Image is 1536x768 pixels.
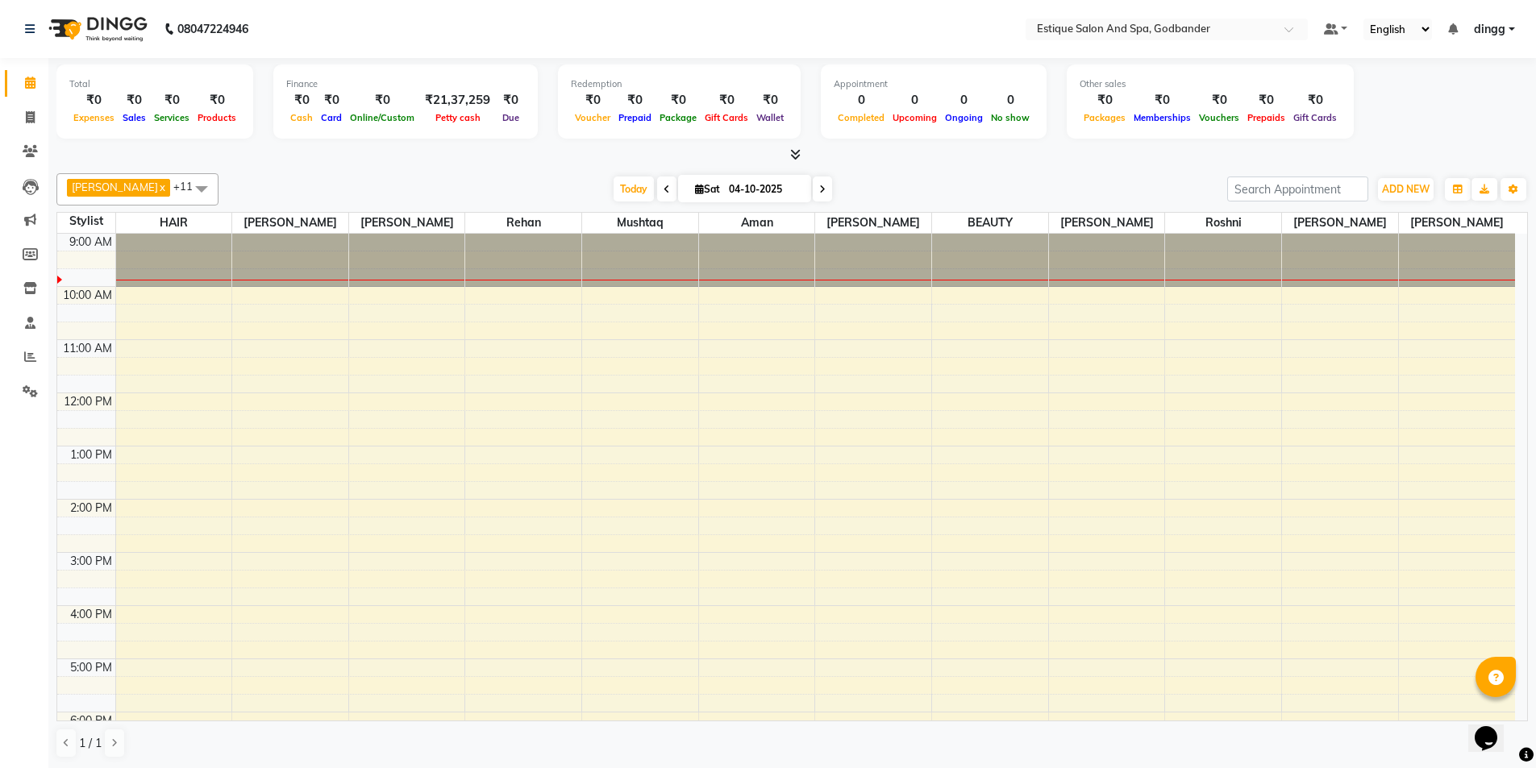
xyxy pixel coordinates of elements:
[60,340,115,357] div: 11:00 AM
[72,181,158,193] span: [PERSON_NAME]
[987,112,1034,123] span: No show
[67,553,115,570] div: 3:00 PM
[582,213,698,233] span: mushtaq
[286,112,317,123] span: Cash
[1195,91,1243,110] div: ₹0
[67,446,115,463] div: 1:00 PM
[317,112,346,123] span: Card
[286,91,317,110] div: ₹0
[57,213,115,230] div: Stylist
[465,213,581,233] span: Rehan
[346,91,418,110] div: ₹0
[1289,112,1341,123] span: Gift Cards
[67,659,115,676] div: 5:00 PM
[889,91,941,110] div: 0
[1195,112,1243,123] span: Vouchers
[614,91,656,110] div: ₹0
[41,6,152,52] img: logo
[418,91,497,110] div: ₹21,37,259
[60,287,115,304] div: 10:00 AM
[724,177,805,201] input: 2025-10-04
[834,91,889,110] div: 0
[60,393,115,410] div: 12:00 PM
[173,180,205,193] span: +11
[941,91,987,110] div: 0
[656,91,701,110] div: ₹0
[1080,77,1341,91] div: Other sales
[932,213,1048,233] span: BEAUTY
[194,112,240,123] span: Products
[119,91,150,110] div: ₹0
[987,91,1034,110] div: 0
[286,77,525,91] div: Finance
[69,77,240,91] div: Total
[497,91,525,110] div: ₹0
[699,213,815,233] span: Aman
[1049,213,1165,233] span: [PERSON_NAME]
[150,91,194,110] div: ₹0
[116,213,232,233] span: HAIR
[67,606,115,623] div: 4:00 PM
[752,91,788,110] div: ₹0
[1080,112,1130,123] span: Packages
[1080,91,1130,110] div: ₹0
[1399,213,1515,233] span: [PERSON_NAME]
[1474,21,1505,38] span: dingg
[317,91,346,110] div: ₹0
[177,6,248,52] b: 08047224946
[232,213,348,233] span: [PERSON_NAME]
[701,91,752,110] div: ₹0
[701,112,752,123] span: Gift Cards
[941,112,987,123] span: Ongoing
[67,712,115,729] div: 6:00 PM
[498,112,523,123] span: Due
[69,91,119,110] div: ₹0
[1243,112,1289,123] span: Prepaids
[834,77,1034,91] div: Appointment
[194,91,240,110] div: ₹0
[834,112,889,123] span: Completed
[691,183,724,195] span: Sat
[349,213,465,233] span: [PERSON_NAME]
[1468,704,1520,752] iframe: chat widget
[1227,176,1368,201] input: Search Appointment
[571,91,614,110] div: ₹0
[1282,213,1398,233] span: [PERSON_NAME]
[66,234,115,251] div: 9:00 AM
[571,77,788,91] div: Redemption
[69,112,119,123] span: Expenses
[67,500,115,517] div: 2:00 PM
[1165,213,1281,233] span: Roshni
[656,112,701,123] span: Package
[815,213,931,233] span: [PERSON_NAME]
[614,176,654,201] span: Today
[1130,112,1195,123] span: Memberships
[158,181,165,193] a: x
[1130,91,1195,110] div: ₹0
[752,112,788,123] span: Wallet
[1289,91,1341,110] div: ₹0
[571,112,614,123] span: Voucher
[346,112,418,123] span: Online/Custom
[150,112,194,123] span: Services
[119,112,150,123] span: Sales
[431,112,485,123] span: Petty cash
[1378,178,1434,201] button: ADD NEW
[614,112,656,123] span: Prepaid
[1243,91,1289,110] div: ₹0
[79,735,102,752] span: 1 / 1
[1382,183,1430,195] span: ADD NEW
[889,112,941,123] span: Upcoming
